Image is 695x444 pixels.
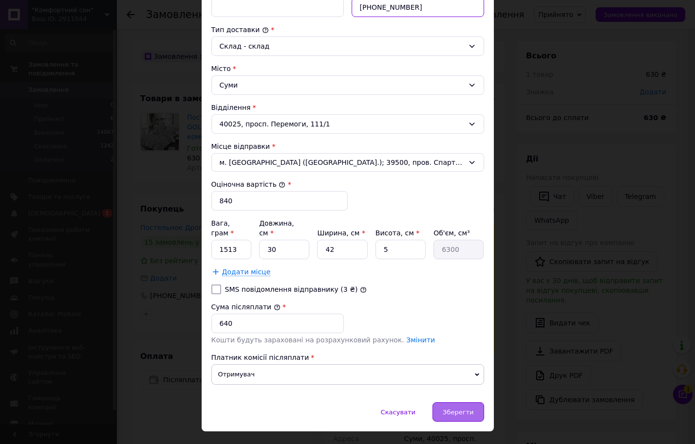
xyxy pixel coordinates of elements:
[406,336,435,344] a: Змінити
[211,336,435,344] span: Кошти будуть зараховані на розрахунковий рахунок.
[222,268,271,276] span: Додати місце
[211,75,484,95] div: Суми
[211,219,234,237] label: Вага, грам
[211,303,281,311] label: Сума післяплати
[211,64,484,73] div: Місто
[433,228,484,238] div: Об'єм, см³
[211,142,484,151] div: Місце відправки
[220,158,464,167] span: м. [GEOGRAPHIC_DATA] ([GEOGRAPHIC_DATA].); 39500, пров. Спартака, 4
[211,114,484,134] div: 40025, просп. Перемоги, 111/1
[211,354,309,361] span: Платник комісії післяплати
[443,408,473,416] span: Зберегти
[211,25,484,35] div: Тип доставки
[220,41,464,52] div: Склад - склад
[211,364,484,385] span: Отримувач
[381,408,415,416] span: Скасувати
[225,285,358,293] label: SMS повідомлення відправнику (3 ₴)
[259,219,294,237] label: Довжина, см
[211,180,286,188] label: Оціночна вартість
[376,229,419,237] label: Висота, см
[211,103,484,112] div: Відділення
[317,229,365,237] label: Ширина, см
